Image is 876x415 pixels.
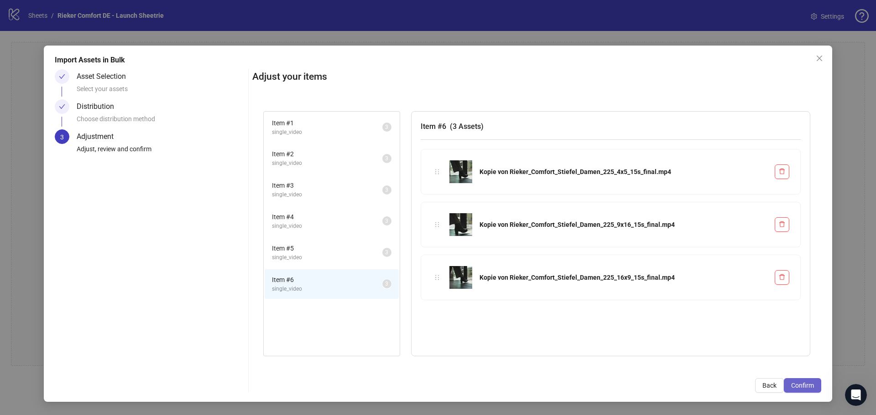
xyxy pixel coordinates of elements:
[29,298,36,306] button: Gif picker
[779,221,785,227] span: delete
[272,118,382,128] span: Item # 1
[755,378,784,393] button: Back
[272,149,382,159] span: Item # 2
[6,4,23,21] button: go back
[480,220,767,230] div: Kopie von Rieker_Comfort_Stiefel_Damen_225_9x16_15s_final.mp4
[449,160,472,183] img: Kopie von Rieker_Comfort_Stiefel_Damen_225_4x5_15s_final.mp4
[43,298,51,306] button: Upload attachment
[15,45,142,72] div: Welcome to [DOMAIN_NAME]! 🎉 You’re all set to start launching ads effortlessly.
[15,215,142,232] div: Cheers, [PERSON_NAME]
[812,51,827,66] button: Close
[385,155,388,162] span: 3
[779,274,785,280] span: delete
[272,275,382,285] span: Item # 6
[55,55,821,66] div: Import Assets in Bulk
[382,216,391,225] sup: 3
[449,266,472,289] img: Kopie von Rieker_Comfort_Stiefel_Damen_225_16x9_15s_final.mp4
[77,114,245,129] div: Choose distribution method
[450,122,484,131] span: ( 3 Assets )
[775,270,789,285] button: Delete
[156,295,171,309] button: Send a message…
[15,31,142,40] div: Hi [PERSON_NAME],
[160,4,177,20] div: Close
[15,76,142,85] div: Here’s what to do next:
[15,201,142,210] div: Let’s simplify ad uploading together!
[272,253,382,262] span: single_video
[51,99,100,106] a: Documentation
[432,272,442,282] div: holder
[382,279,391,288] sup: 3
[382,248,391,257] sup: 3
[272,222,382,231] span: single_video
[22,179,82,186] b: Launch Your Ads
[385,249,388,256] span: 3
[432,167,442,177] div: holder
[385,187,388,193] span: 3
[480,167,767,177] div: Kopie von Rieker_Comfort_Stiefel_Damen_225_4x5_15s_final.mp4
[77,99,121,114] div: Distribution
[779,168,785,174] span: delete
[15,121,142,174] div: 2️⃣ – Need a personal touch? Schedule a call with me or one of my colleagues for a customized wal...
[272,180,382,190] span: Item # 3
[252,69,821,84] h2: Adjust your items
[434,274,440,281] span: holder
[449,213,472,236] img: Kopie von Rieker_Comfort_Stiefel_Damen_225_9x16_15s_final.mp4
[382,123,391,132] sup: 3
[60,133,64,141] span: 3
[15,89,142,116] div: 1️⃣ – Explore our to learn how to make the most of [DOMAIN_NAME].
[272,243,382,253] span: Item # 5
[382,185,391,195] sup: 3
[14,298,21,306] button: Emoji picker
[272,128,382,137] span: single_video
[77,144,245,159] div: Adjust, review and confirm
[775,164,789,179] button: Delete
[385,281,388,287] span: 3
[382,154,391,163] sup: 3
[775,217,789,232] button: Delete
[791,382,814,389] span: Confirm
[8,279,175,295] textarea: Message…
[272,190,382,199] span: single_video
[77,129,121,144] div: Adjustment
[845,384,867,406] iframe: Intercom live chat
[816,55,823,62] span: close
[385,124,388,130] span: 3
[15,237,142,264] div: PS: This message, obviously, is automated, but if you reply it does get back to me or a colleague...
[272,212,382,222] span: Item # 4
[15,179,142,196] div: 3️⃣ – Dive in and start launching your ads right away!
[26,5,41,20] div: Profile image for Simon
[77,69,133,84] div: Asset Selection
[480,272,767,282] div: Kopie von Rieker_Comfort_Stiefel_Damen_225_16x9_15s_final.mp4
[432,220,442,230] div: holder
[272,159,382,168] span: single_video
[59,103,65,110] span: check
[59,73,65,80] span: check
[15,271,90,277] div: [PERSON_NAME] • 22h ago
[77,84,245,99] div: Select your assets
[22,90,125,97] b: Documentation & Resources
[7,26,175,289] div: Simon says…
[50,157,112,164] a: Book Your Call Here
[421,121,801,132] h3: Item # 6
[44,5,104,11] h1: [PERSON_NAME]
[272,285,382,293] span: single_video
[784,378,821,393] button: Confirm
[58,298,65,306] button: Start recording
[762,382,777,389] span: Back
[385,218,388,224] span: 3
[7,26,150,269] div: Hi [PERSON_NAME],Welcome to [DOMAIN_NAME]! 🎉 You’re all set to start launching ads effortlessly.H...
[44,11,99,20] p: Active over [DATE]
[434,221,440,228] span: holder
[22,121,105,128] b: 1-on-1 Onboarding Call
[143,4,160,21] button: Home
[434,169,440,175] span: holder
